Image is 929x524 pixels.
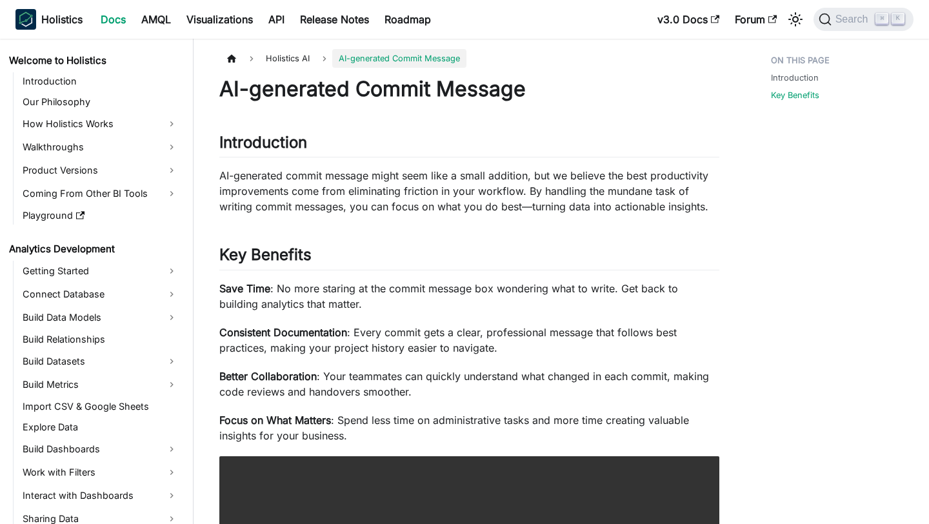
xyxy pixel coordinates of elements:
[19,93,182,111] a: Our Philosophy
[785,9,806,30] button: Switch between dark and light mode (currently light mode)
[19,485,182,506] a: Interact with Dashboards
[219,412,719,443] p: : Spend less time on administrative tasks and more time creating valuable insights for your busin...
[814,8,914,31] button: Search (Command+K)
[332,49,466,68] span: AI-generated Commit Message
[5,240,182,258] a: Analytics Development
[19,261,182,281] a: Getting Started
[19,183,182,204] a: Coming From Other BI Tools
[19,207,182,225] a: Playground
[219,325,719,356] p: : Every commit gets a clear, professional message that follows best practices, making your projec...
[219,76,719,102] h1: AI-generated Commit Message
[219,370,317,383] strong: Better Collaboration
[19,374,182,395] a: Build Metrics
[219,245,719,270] h2: Key Benefits
[261,9,292,30] a: API
[219,368,719,399] p: : Your teammates can quickly understand what changed in each commit, making code reviews and hand...
[93,9,134,30] a: Docs
[892,13,904,25] kbd: K
[875,13,888,25] kbd: ⌘
[19,284,182,305] a: Connect Database
[19,137,182,157] a: Walkthroughs
[219,133,719,157] h2: Introduction
[15,9,83,30] a: HolisticsHolistics
[219,281,719,312] p: : No more staring at the commit message box wondering what to write. Get back to building analyti...
[832,14,876,25] span: Search
[219,326,347,339] strong: Consistent Documentation
[377,9,439,30] a: Roadmap
[19,351,182,372] a: Build Datasets
[650,9,727,30] a: v3.0 Docs
[19,330,182,348] a: Build Relationships
[19,418,182,436] a: Explore Data
[19,398,182,416] a: Import CSV & Google Sheets
[19,307,182,328] a: Build Data Models
[19,160,182,181] a: Product Versions
[727,9,784,30] a: Forum
[179,9,261,30] a: Visualizations
[19,462,182,483] a: Work with Filters
[41,12,83,27] b: Holistics
[219,168,719,214] p: AI-generated commit message might seem like a small addition, but we believe the best productivit...
[219,49,719,68] nav: Breadcrumbs
[219,414,331,427] strong: Focus on What Matters
[19,439,182,459] a: Build Dashboards
[259,49,316,68] span: Holistics AI
[5,52,182,70] a: Welcome to Holistics
[771,72,819,84] a: Introduction
[19,114,182,134] a: How Holistics Works
[19,72,182,90] a: Introduction
[134,9,179,30] a: AMQL
[15,9,36,30] img: Holistics
[292,9,377,30] a: Release Notes
[771,89,819,101] a: Key Benefits
[219,282,270,295] strong: Save Time
[219,49,244,68] a: Home page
